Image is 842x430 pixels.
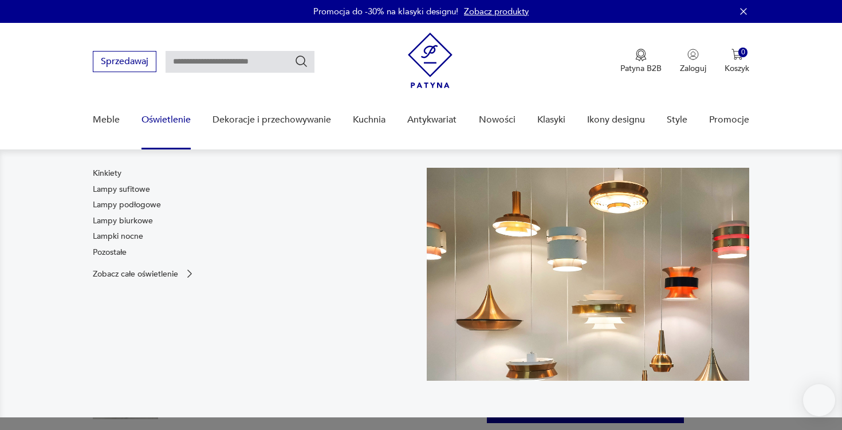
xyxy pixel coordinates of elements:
[408,33,453,88] img: Patyna - sklep z meblami i dekoracjami vintage
[427,168,749,381] img: a9d990cd2508053be832d7f2d4ba3cb1.jpg
[407,98,457,142] a: Antykwariat
[687,49,699,60] img: Ikonka użytkownika
[93,199,161,211] a: Lampy podłogowe
[313,6,458,17] p: Promocja do -30% na klasyki designu!
[93,215,153,227] a: Lampy biurkowe
[680,63,706,74] p: Zaloguj
[667,98,687,142] a: Style
[93,58,156,66] a: Sprzedawaj
[141,98,191,142] a: Oświetlenie
[635,49,647,61] img: Ikona medalu
[620,49,662,74] button: Patyna B2B
[93,247,127,258] a: Pozostałe
[709,98,749,142] a: Promocje
[587,98,645,142] a: Ikony designu
[731,49,743,60] img: Ikona koszyka
[803,384,835,416] iframe: Smartsupp widget button
[725,49,749,74] button: 0Koszyk
[93,231,143,242] a: Lampki nocne
[537,98,565,142] a: Klasyki
[353,98,385,142] a: Kuchnia
[93,268,195,279] a: Zobacz całe oświetlenie
[93,184,150,195] a: Lampy sufitowe
[294,54,308,68] button: Szukaj
[620,63,662,74] p: Patyna B2B
[93,98,120,142] a: Meble
[93,270,178,278] p: Zobacz całe oświetlenie
[680,49,706,74] button: Zaloguj
[479,98,516,142] a: Nowości
[725,63,749,74] p: Koszyk
[93,168,121,179] a: Kinkiety
[738,48,748,57] div: 0
[464,6,529,17] a: Zobacz produkty
[213,98,331,142] a: Dekoracje i przechowywanie
[620,49,662,74] a: Ikona medaluPatyna B2B
[93,51,156,72] button: Sprzedawaj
